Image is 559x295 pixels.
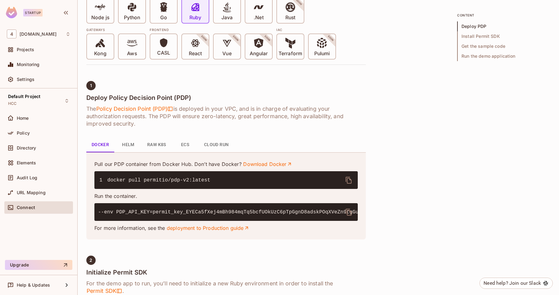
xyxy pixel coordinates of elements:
[457,31,550,41] span: Install Permit SDK
[99,177,107,184] span: 1
[17,131,30,136] span: Policy
[94,51,106,57] p: Kong
[484,279,541,287] div: Need help? Join our Slack
[457,21,550,31] span: Deploy PDP
[250,51,268,57] p: Angular
[142,137,171,152] button: Raw K8s
[6,7,17,18] img: SReyMgAAAABJRU5ErkJggg==
[341,173,356,188] button: delete
[17,190,46,195] span: URL Mapping
[157,50,170,56] p: CASL
[90,83,92,88] span: 1
[94,193,358,199] p: Run the container.
[457,13,550,18] p: content
[279,51,302,57] p: Terraform
[86,269,366,276] h4: Initialize Permit SDK
[17,283,50,288] span: Help & Updates
[17,175,37,180] span: Audit Log
[96,105,173,113] span: Policy Decision Point (PDP)
[94,225,358,231] p: For more information, see the
[86,287,122,295] span: Permit SDK
[319,26,343,51] span: SOON
[189,15,201,21] p: Ruby
[5,260,72,270] button: Upgrade
[457,41,550,51] span: Get the sample code
[255,26,279,51] span: SOON
[199,137,234,152] button: Cloud Run
[17,77,34,82] span: Settings
[192,26,216,51] span: SOON
[20,32,57,37] span: Workspace: 46labs.com
[86,280,366,295] h6: For the demo app to run, you’ll need to initialize a new Ruby environment in order to install the .
[86,105,366,127] h6: The is deployed in your VPC, and is in charge of evaluating your authorization requests. The PDP ...
[89,258,92,263] span: 2
[86,137,114,152] button: Docker
[17,145,36,150] span: Directory
[221,15,233,21] p: Java
[114,137,142,152] button: Helm
[276,27,336,32] div: IAC
[127,51,137,57] p: Aws
[224,26,248,51] span: SOON
[8,94,40,99] span: Default Project
[457,51,550,61] span: Run the demo application
[243,161,292,168] a: Download Docker
[17,205,35,210] span: Connect
[285,15,295,21] p: Rust
[86,27,146,32] div: Gateways
[107,177,211,183] span: docker pull permitio/pdp-v2:latest
[341,205,356,220] button: delete
[254,15,263,21] p: .Net
[171,137,199,152] button: ECS
[17,116,29,121] span: Home
[314,51,330,57] p: Pulumi
[7,29,16,38] span: 4
[124,15,140,21] p: Python
[17,160,36,165] span: Elements
[150,27,273,32] div: Frontend
[189,51,202,57] p: React
[222,51,231,57] p: Vue
[8,101,16,106] span: HCC
[17,62,40,67] span: Monitoring
[94,161,358,168] p: Pull our PDP container from Docker Hub. Don’t have Docker?
[160,15,167,21] p: Go
[167,225,250,231] a: deployment to Production guide
[91,15,109,21] p: Node js
[23,9,43,16] div: Startup
[17,47,34,52] span: Projects
[86,94,366,101] h4: Deploy Policy Decision Point (PDP)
